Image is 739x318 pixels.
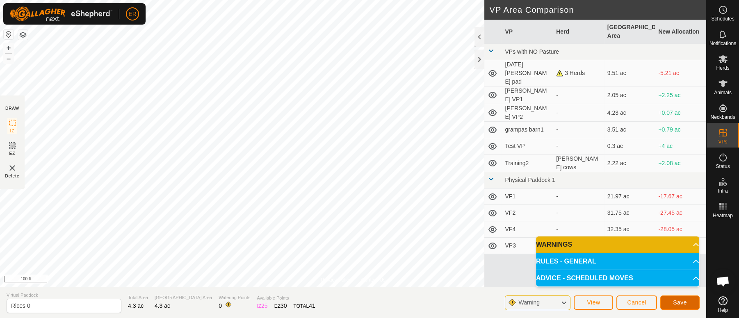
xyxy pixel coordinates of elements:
[718,308,728,313] span: Help
[128,10,136,18] span: ER
[604,221,655,238] td: 32.35 ac
[556,125,601,134] div: -
[155,302,170,309] span: 4.3 ac
[655,86,706,104] td: +2.25 ac
[536,258,596,265] span: RULES - GENERAL
[716,66,729,70] span: Herds
[655,122,706,138] td: +0.79 ac
[9,150,16,157] span: EZ
[556,154,601,172] div: [PERSON_NAME] cows
[502,238,553,254] td: VP3
[556,109,601,117] div: -
[219,294,250,301] span: Watering Points
[518,299,540,306] span: Warning
[536,241,572,248] span: WARNINGS
[655,138,706,154] td: +4 ac
[673,299,687,306] span: Save
[502,86,553,104] td: [PERSON_NAME] VP1
[718,139,727,144] span: VPs
[502,20,553,44] th: VP
[7,163,17,173] img: VP
[502,138,553,154] td: Test VP
[655,104,706,122] td: +0.07 ac
[505,177,555,183] span: Physical Paddock 1
[536,270,699,286] p-accordion-header: ADVICE - SCHEDULED MOVES
[321,276,351,284] a: Privacy Policy
[553,20,604,44] th: Herd
[604,86,655,104] td: 2.05 ac
[502,205,553,221] td: VF2
[711,269,735,293] a: Open chat
[502,122,553,138] td: grampas barn1
[155,294,212,301] span: [GEOGRAPHIC_DATA] Area
[604,122,655,138] td: 3.51 ac
[709,41,736,46] span: Notifications
[536,275,633,282] span: ADVICE - SCHEDULED MOVES
[257,302,267,310] div: IZ
[556,91,601,100] div: -
[556,209,601,217] div: -
[604,189,655,205] td: 21.97 ac
[655,221,706,238] td: -28.05 ac
[5,173,20,179] span: Delete
[281,302,287,309] span: 30
[556,225,601,234] div: -
[10,7,112,21] img: Gallagher Logo
[309,302,315,309] span: 41
[261,302,268,309] span: 25
[556,192,601,201] div: -
[713,213,733,218] span: Heatmap
[604,138,655,154] td: 0.3 ac
[536,253,699,270] p-accordion-header: RULES - GENERAL
[716,164,730,169] span: Status
[655,154,706,172] td: +2.08 ac
[655,20,706,44] th: New Allocation
[655,205,706,221] td: -27.45 ac
[556,69,601,77] div: 3 Herds
[219,302,222,309] span: 0
[710,115,735,120] span: Neckbands
[502,154,553,172] td: Training2
[489,5,706,15] h2: VP Area Comparison
[574,295,613,310] button: View
[257,295,315,302] span: Available Points
[714,90,732,95] span: Animals
[10,128,15,134] span: IZ
[556,142,601,150] div: -
[604,20,655,44] th: [GEOGRAPHIC_DATA] Area
[604,104,655,122] td: 4.23 ac
[718,189,728,193] span: Infra
[604,154,655,172] td: 2.22 ac
[616,295,657,310] button: Cancel
[294,302,315,310] div: TOTAL
[361,276,385,284] a: Contact Us
[502,104,553,122] td: [PERSON_NAME] VP2
[505,48,559,55] span: VPs with NO Pasture
[502,60,553,86] td: [DATE] [PERSON_NAME] pad
[128,294,148,301] span: Total Area
[7,292,121,299] span: Virtual Paddock
[502,189,553,205] td: VF1
[660,295,700,310] button: Save
[587,299,600,306] span: View
[128,302,144,309] span: 4.3 ac
[655,189,706,205] td: -17.67 ac
[536,236,699,253] p-accordion-header: WARNINGS
[604,205,655,221] td: 31.75 ac
[274,302,287,310] div: EZ
[655,60,706,86] td: -5.21 ac
[4,43,14,53] button: +
[5,105,19,111] div: DRAW
[627,299,646,306] span: Cancel
[4,54,14,64] button: –
[502,221,553,238] td: VF4
[604,60,655,86] td: 9.51 ac
[711,16,734,21] span: Schedules
[707,293,739,316] a: Help
[18,30,28,40] button: Map Layers
[4,30,14,39] button: Reset Map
